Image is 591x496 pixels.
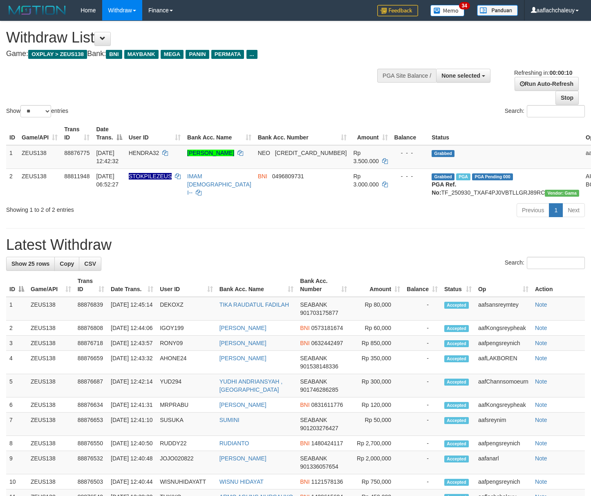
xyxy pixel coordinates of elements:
[11,260,49,267] span: Show 25 rows
[444,355,469,362] span: Accepted
[300,325,309,331] span: BNI
[350,336,404,351] td: Rp 850,000
[562,203,585,217] a: Next
[428,122,582,145] th: Status
[272,173,304,180] span: Copy 0496809731 to clipboard
[300,417,327,423] span: SEABANK
[444,479,469,486] span: Accepted
[74,451,107,474] td: 88876532
[107,297,157,321] td: [DATE] 12:45:14
[444,379,469,386] span: Accepted
[549,70,572,76] strong: 00:00:10
[475,436,532,451] td: aafpengsreynich
[350,474,404,489] td: Rp 750,000
[432,150,454,157] span: Grabbed
[475,274,532,297] th: Op: activate to sort column ascending
[27,436,74,451] td: ZEUS138
[459,2,470,9] span: 34
[300,402,309,408] span: BNI
[219,325,266,331] a: [PERSON_NAME]
[219,455,266,462] a: [PERSON_NAME]
[535,440,547,447] a: Note
[475,336,532,351] td: aafpengsreynich
[535,301,547,308] a: Note
[6,168,18,200] td: 2
[350,321,404,336] td: Rp 60,000
[535,378,547,385] a: Note
[219,355,266,361] a: [PERSON_NAME]
[107,451,157,474] td: [DATE] 12:40:48
[475,297,532,321] td: aafsansreymtey
[6,321,27,336] td: 2
[187,173,251,196] a: IMAM [DEMOGRAPHIC_DATA] I--
[350,297,404,321] td: Rp 80,000
[161,50,184,59] span: MEGA
[428,168,582,200] td: TF_250930_TXAF4PJ0VBTLLGRJ89RC
[18,145,61,169] td: ZEUS138
[300,478,309,485] span: BNI
[219,402,266,408] a: [PERSON_NAME]
[74,274,107,297] th: Trans ID: activate to sort column ascending
[6,413,27,436] td: 7
[549,203,563,217] a: 1
[444,340,469,347] span: Accepted
[394,172,425,180] div: - - -
[350,436,404,451] td: Rp 2,700,000
[219,440,249,447] a: RUDIANTO
[535,402,547,408] a: Note
[535,417,547,423] a: Note
[6,122,18,145] th: ID
[311,402,343,408] span: Copy 0831611776 to clipboard
[350,274,404,297] th: Amount: activate to sort column ascending
[74,474,107,489] td: 88876503
[350,122,391,145] th: Amount: activate to sort column ascending
[475,397,532,413] td: aafKongsreypheak
[353,173,378,188] span: Rp 3.000.000
[6,397,27,413] td: 6
[555,91,579,105] a: Stop
[403,351,441,374] td: -
[505,105,585,117] label: Search:
[300,355,327,361] span: SEABANK
[107,336,157,351] td: [DATE] 12:43:57
[300,455,327,462] span: SEABANK
[545,190,579,197] span: Vendor URL: https://trx31.1velocity.biz
[403,397,441,413] td: -
[107,413,157,436] td: [DATE] 12:41:10
[129,150,159,156] span: HENDRA32
[74,374,107,397] td: 88876687
[106,50,122,59] span: BNI
[6,351,27,374] td: 4
[6,474,27,489] td: 10
[246,50,257,59] span: ...
[27,413,74,436] td: ZEUS138
[107,274,157,297] th: Date Trans.: activate to sort column ascending
[475,374,532,397] td: aafChannsomoeurn
[311,478,343,485] span: Copy 1121578136 to clipboard
[527,257,585,269] input: Search:
[300,310,338,316] span: Copy 901703175877 to clipboard
[6,336,27,351] td: 3
[300,378,327,385] span: SEABANK
[535,355,547,361] a: Note
[535,455,547,462] a: Note
[219,417,240,423] a: SUMINI
[64,150,90,156] span: 88876775
[27,374,74,397] td: ZEUS138
[6,50,386,58] h4: Game: Bank:
[456,173,470,180] span: Marked by aafsreyleap
[74,321,107,336] td: 88876808
[18,122,61,145] th: Game/API: activate to sort column ascending
[6,436,27,451] td: 8
[27,451,74,474] td: ZEUS138
[157,451,216,474] td: JOJO020822
[74,336,107,351] td: 88876718
[219,301,289,308] a: TIKA RAUDATUL FADILAH
[107,321,157,336] td: [DATE] 12:44:06
[6,202,240,214] div: Showing 1 to 2 of 2 entries
[157,297,216,321] td: DEKOXZ
[6,145,18,169] td: 1
[124,50,159,59] span: MAYBANK
[472,173,513,180] span: PGA Pending
[107,474,157,489] td: [DATE] 12:40:44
